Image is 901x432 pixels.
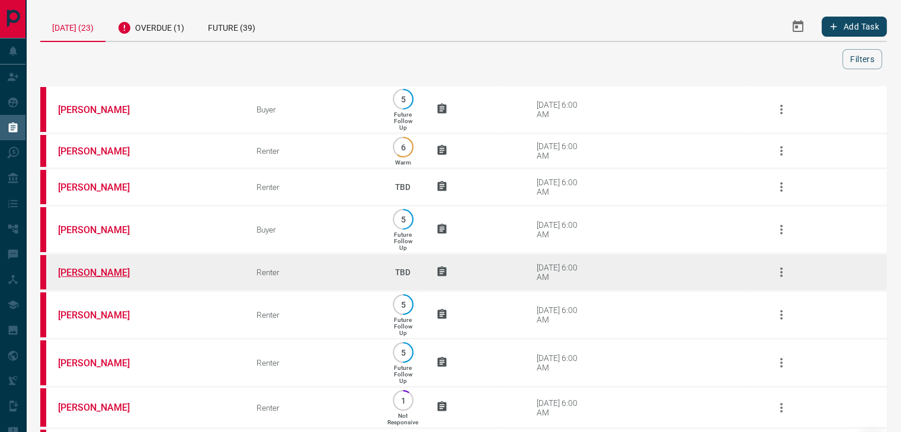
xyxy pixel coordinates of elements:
button: Select Date Range [784,12,812,41]
a: [PERSON_NAME] [58,182,147,193]
p: Not Responsive [387,412,418,425]
a: [PERSON_NAME] [58,357,147,369]
p: TBD [387,171,418,203]
div: [DATE] 6:00 AM [537,263,587,282]
button: Filters [842,49,882,69]
a: [PERSON_NAME] [58,224,147,236]
p: Future Follow Up [394,365,412,384]
p: 5 [399,215,408,224]
a: [PERSON_NAME] [58,402,147,413]
a: [PERSON_NAME] [58,310,147,321]
div: [DATE] 6:00 AM [537,398,587,417]
a: [PERSON_NAME] [58,146,147,157]
div: [DATE] (23) [40,12,105,42]
div: property.ca [40,292,46,337]
div: Renter [256,358,370,367]
div: property.ca [40,135,46,167]
div: Renter [256,310,370,320]
p: Warm [395,159,411,166]
div: property.ca [40,207,46,252]
p: Future Follow Up [394,317,412,336]
div: property.ca [40,255,46,289]
div: [DATE] 6:00 AM [537,100,587,119]
div: Renter [256,182,370,192]
div: Overdue (1) [105,12,196,41]
div: [DATE] 6:00 AM [537,141,587,160]
p: Future Follow Up [394,111,412,131]
div: Renter [256,403,370,412]
p: 1 [399,396,408,405]
button: Add Task [822,17,887,37]
p: TBD [387,256,418,288]
div: [DATE] 6:00 AM [537,353,587,372]
div: [DATE] 6:00 AM [537,178,587,196]
a: [PERSON_NAME] [58,267,147,278]
p: 5 [399,95,408,104]
div: Buyer [256,105,370,114]
p: Future Follow Up [394,231,412,251]
div: Renter [256,146,370,156]
div: Renter [256,267,370,277]
div: property.ca [40,170,46,204]
p: 5 [399,348,408,357]
div: [DATE] 6:00 AM [537,220,587,239]
div: Buyer [256,225,370,234]
div: [DATE] 6:00 AM [537,305,587,324]
div: property.ca [40,388,46,427]
p: 6 [399,143,408,151]
div: Future (39) [196,12,267,41]
div: property.ca [40,87,46,132]
div: property.ca [40,340,46,385]
a: [PERSON_NAME] [58,104,147,115]
p: 5 [399,300,408,309]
